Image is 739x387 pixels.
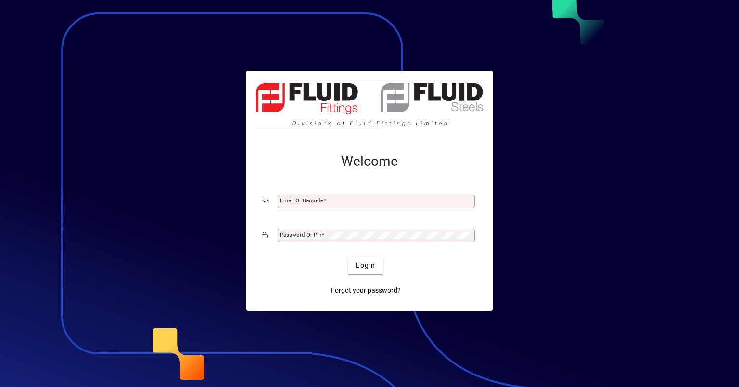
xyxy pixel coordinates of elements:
[262,153,477,170] h2: Welcome
[327,282,405,299] a: Forgot your password?
[280,197,323,204] mat-label: Email or Barcode
[331,286,401,296] span: Forgot your password?
[356,261,375,271] span: Login
[348,257,383,274] button: Login
[280,231,321,238] mat-label: Password or Pin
